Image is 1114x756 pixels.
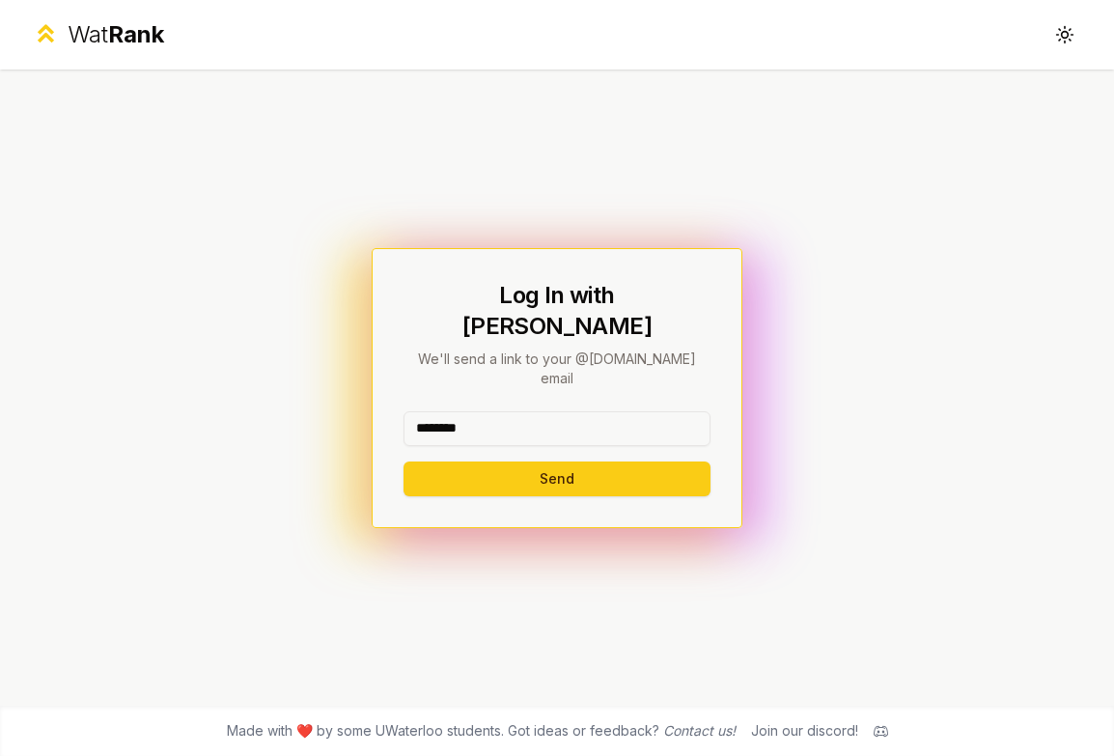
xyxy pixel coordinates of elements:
button: Send [404,462,710,496]
a: Contact us! [663,722,736,739]
span: Made with ❤️ by some UWaterloo students. Got ideas or feedback? [227,721,736,741]
h1: Log In with [PERSON_NAME] [404,280,710,342]
div: Join our discord! [751,721,858,741]
span: Rank [108,20,164,48]
a: WatRank [32,19,164,50]
div: Wat [68,19,164,50]
p: We'll send a link to your @[DOMAIN_NAME] email [404,350,710,388]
